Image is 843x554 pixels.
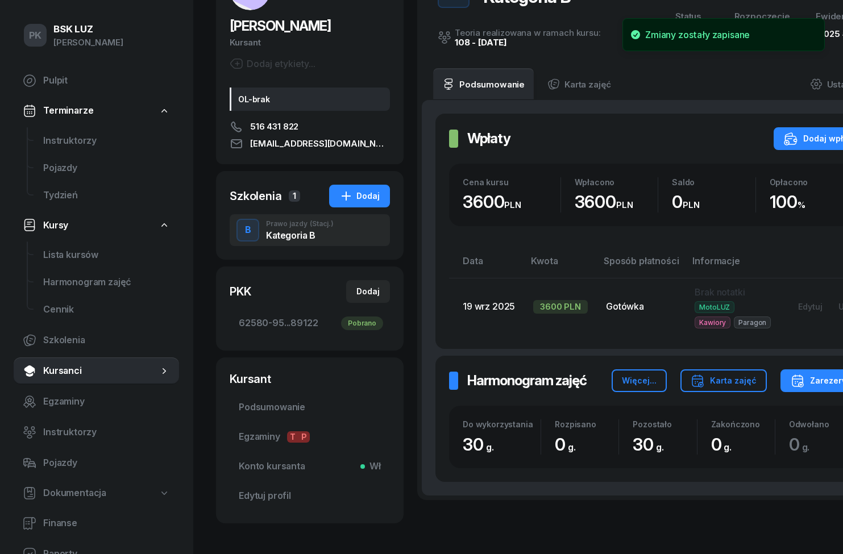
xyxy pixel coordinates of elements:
span: Konto kursanta [239,459,381,474]
div: B [240,220,256,240]
span: Kursanci [43,364,159,378]
div: OL-brak [230,88,390,111]
span: Terminarze [43,103,93,118]
div: Kategoria B [266,231,334,240]
a: 516 431 822 [230,120,390,134]
a: Instruktorzy [34,127,179,155]
span: Lista kursów [43,248,170,263]
span: Szkolenia [43,333,170,348]
span: Harmonogram zajęć [43,275,170,290]
div: 3600 PLN [533,300,588,314]
div: Dodaj [339,189,380,203]
span: [PERSON_NAME] [230,18,331,34]
span: Tydzień [43,188,170,203]
span: 516 431 822 [250,120,298,134]
a: Szkolenia [14,327,179,354]
span: Pojazdy [43,456,170,470]
span: Wł [365,459,381,474]
span: 0 [789,434,816,455]
span: Egzaminy [43,394,170,409]
th: Sposób płatności [597,253,686,278]
a: Podsumowanie [230,394,390,421]
h2: Harmonogram zajęć [467,372,587,390]
div: Karta zajęć [691,374,757,388]
a: Podsumowanie [433,68,534,100]
div: Szkolenia [230,188,282,204]
div: Cena kursu [463,177,560,187]
span: T [287,431,298,443]
span: Kursy [43,218,68,233]
h2: Wpłaty [467,130,510,148]
span: Dokumentacja [43,486,106,501]
div: Rozpoczęcie [734,9,790,24]
span: 0 [711,434,738,455]
div: 3600 [575,191,658,213]
span: Finanse [43,516,170,531]
a: Dokumentacja [14,480,179,506]
a: Karta zajęć [538,68,620,100]
div: Status [663,9,714,24]
small: PLN [504,199,521,210]
a: Pulpit [14,67,179,94]
div: Pozostało [633,419,696,429]
span: 62580-95...89122 [239,316,381,331]
span: 19 wrz 2025 [463,301,515,312]
button: Dodaj etykiety... [230,57,315,70]
div: Teoria realizowana w ramach kursu: [455,28,601,37]
th: Informacje [686,253,781,278]
span: Pulpit [43,73,170,88]
div: Pobrano [341,316,383,330]
div: PKK [230,284,251,299]
span: Instruktorzy [43,134,170,148]
span: Egzaminy [239,430,381,444]
span: Kawiory [695,316,730,328]
span: P [298,431,310,443]
a: Pojazdy [14,449,179,477]
button: B [236,219,259,241]
span: [EMAIL_ADDRESS][DOMAIN_NAME] [250,137,390,151]
small: g. [568,441,576,453]
div: [PERSON_NAME] [53,35,123,50]
small: g. [724,441,732,453]
a: Kursy [14,213,179,239]
div: Wpłacono [575,177,658,187]
small: PLN [616,199,633,210]
a: 108 - [DATE] [455,37,507,48]
a: EgzaminyTP [230,423,390,451]
div: Dodaj [356,285,380,298]
span: MotoLUZ [695,301,734,313]
button: Dodaj [329,185,390,207]
a: Tydzień [34,182,179,209]
button: BPrawo jazdy(Stacj.)Kategoria B [230,214,390,246]
a: [EMAIL_ADDRESS][DOMAIN_NAME] [230,137,390,151]
th: Data [449,253,524,278]
button: Dodaj [346,280,390,303]
small: g. [656,441,664,453]
div: Edytuj [798,302,823,311]
a: Kursanci [14,357,179,385]
div: Gotówka [606,299,676,314]
span: Paragon [734,316,771,328]
small: g. [802,441,810,453]
a: Lista kursów [34,241,179,269]
button: Więcej... [612,369,667,392]
div: 0 [672,191,755,213]
a: Pojazdy [34,155,179,182]
span: 30 [633,434,669,455]
a: Edytuj profil [230,482,390,510]
div: Zakończono [711,419,775,429]
button: Karta zajęć [680,369,767,392]
a: Cennik [34,296,179,323]
span: Podsumowanie [239,400,381,415]
div: Do wykorzystania [463,419,541,429]
a: Harmonogram zajęć [34,269,179,296]
div: Więcej... [622,374,657,388]
th: Kwota [524,253,597,278]
div: Saldo [672,177,755,187]
small: PLN [683,199,700,210]
span: Pojazdy [43,161,170,176]
a: Egzaminy [14,388,179,415]
span: Cennik [43,302,170,317]
span: (Stacj.) [310,220,334,227]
